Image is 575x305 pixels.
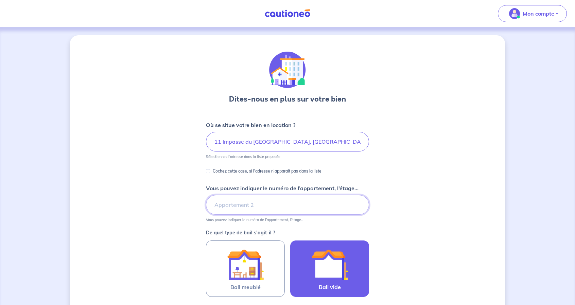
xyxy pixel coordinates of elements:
p: Où se situe votre bien en location ? [206,121,295,129]
img: illu_account_valid_menu.svg [509,8,520,19]
span: Bail meublé [230,283,261,291]
p: De quel type de bail s’agit-il ? [206,230,369,235]
span: Bail vide [319,283,341,291]
p: Vous pouvez indiquer le numéro de l’appartement, l’étage... [206,217,303,222]
input: 2 rue de paris, 59000 lille [206,132,369,151]
img: illu_empty_lease.svg [311,246,348,283]
input: Appartement 2 [206,195,369,215]
h3: Dites-nous en plus sur votre bien [229,94,346,105]
p: Sélectionnez l'adresse dans la liste proposée [206,154,280,159]
p: Vous pouvez indiquer le numéro de l’appartement, l’étage... [206,184,359,192]
p: Mon compte [523,10,554,18]
img: illu_furnished_lease.svg [227,246,264,283]
p: Cochez cette case, si l'adresse n'apparaît pas dans la liste [213,167,321,175]
img: Cautioneo [262,9,313,18]
img: illu_houses.svg [269,52,306,88]
button: illu_account_valid_menu.svgMon compte [498,5,567,22]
